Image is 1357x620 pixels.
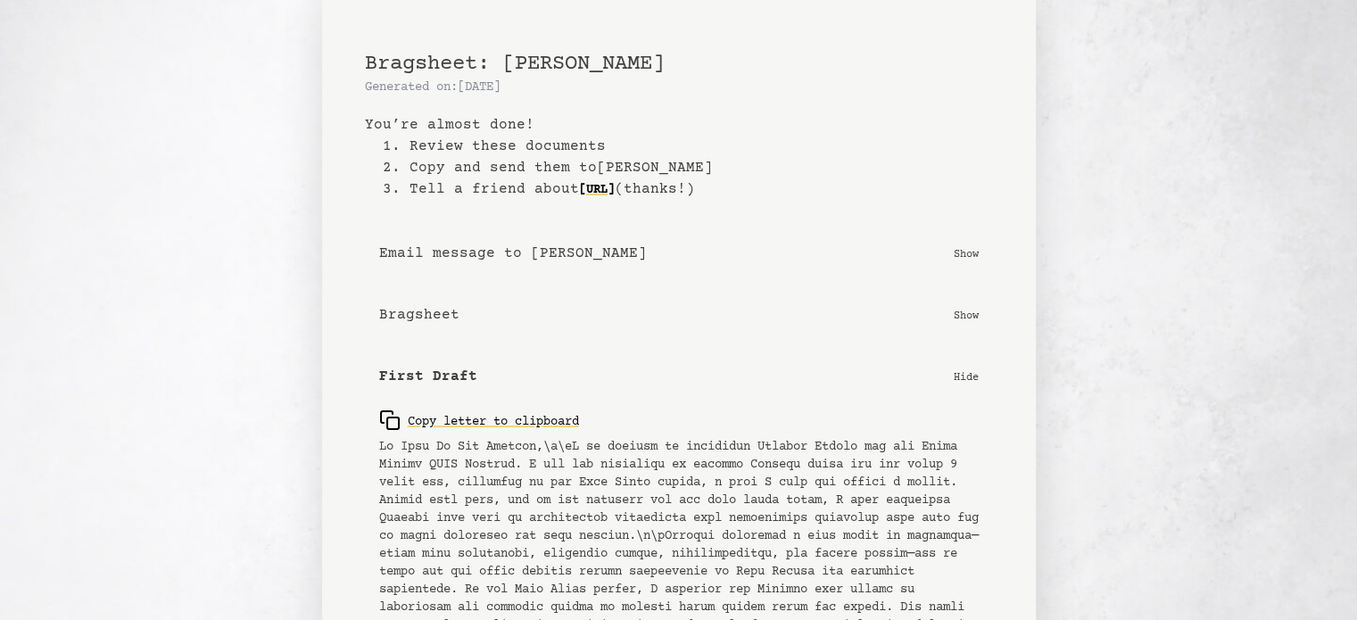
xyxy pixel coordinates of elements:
[379,366,477,387] b: First Draft
[954,368,979,385] p: Hide
[383,136,993,157] li: 1. Review these documents
[365,52,665,76] span: Bragsheet: [PERSON_NAME]
[379,402,579,438] button: Copy letter to clipboard
[579,176,615,204] a: [URL]
[365,79,993,96] p: Generated on: [DATE]
[954,244,979,262] p: Show
[365,290,993,341] button: Bragsheet Show
[365,228,993,279] button: Email message to [PERSON_NAME] Show
[383,157,993,178] li: 2. Copy and send them to [PERSON_NAME]
[379,243,647,264] b: Email message to [PERSON_NAME]
[379,304,459,326] b: Bragsheet
[365,351,993,402] button: First Draft Hide
[383,178,993,200] li: 3. Tell a friend about (thanks!)
[365,114,993,136] b: You’re almost done!
[954,306,979,324] p: Show
[379,409,579,431] div: Copy letter to clipboard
